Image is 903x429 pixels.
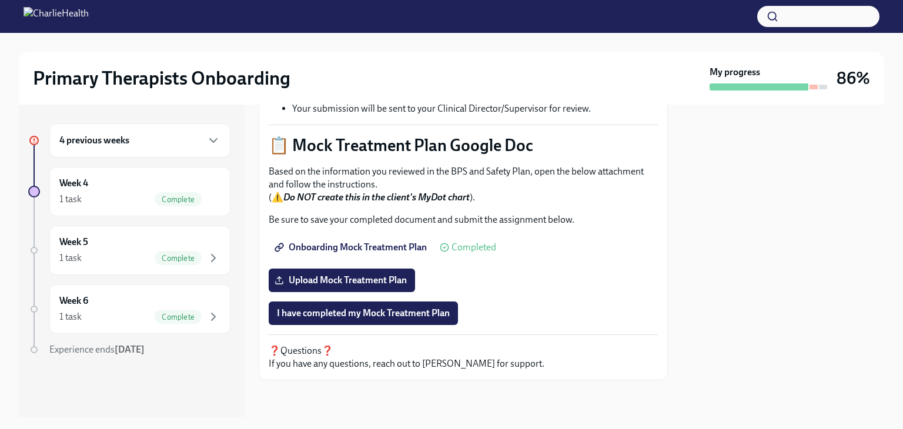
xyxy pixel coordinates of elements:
div: 4 previous weeks [49,123,230,157]
button: I have completed my Mock Treatment Plan [269,301,458,325]
span: Complete [155,313,202,321]
div: 1 task [59,252,82,264]
h6: Week 4 [59,177,88,190]
p: Based on the information you reviewed in the BPS and Safety Plan, open the below attachment and f... [269,165,658,204]
span: I have completed my Mock Treatment Plan [277,307,450,319]
img: CharlieHealth [24,7,89,26]
a: Week 41 taskComplete [28,167,230,216]
span: Complete [155,254,202,263]
span: Complete [155,195,202,204]
label: Upload Mock Treatment Plan [269,269,415,292]
h2: Primary Therapists Onboarding [33,66,290,90]
span: Experience ends [49,344,145,355]
span: Completed [451,243,496,252]
strong: My progress [710,66,760,79]
h6: Week 6 [59,294,88,307]
h3: 86% [837,68,870,89]
li: Your submission will be sent to your Clinical Director/Supervisor for review. [292,102,658,115]
span: Onboarding Mock Treatment Plan [277,242,427,253]
a: Week 51 taskComplete [28,226,230,275]
span: Upload Mock Treatment Plan [277,274,407,286]
a: Onboarding Mock Treatment Plan [269,236,435,259]
strong: [DATE] [115,344,145,355]
p: 📋 Mock Treatment Plan Google Doc [269,135,658,156]
div: 1 task [59,310,82,323]
h6: 4 previous weeks [59,134,129,147]
p: ❓Questions❓ If you have any questions, reach out to [PERSON_NAME] for support. [269,344,658,370]
a: Week 61 taskComplete [28,284,230,334]
p: Be sure to save your completed document and submit the assignment below. [269,213,658,226]
div: 1 task [59,193,82,206]
h6: Week 5 [59,236,88,249]
strong: Do NOT create this in the client's MyDot chart [283,192,470,203]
